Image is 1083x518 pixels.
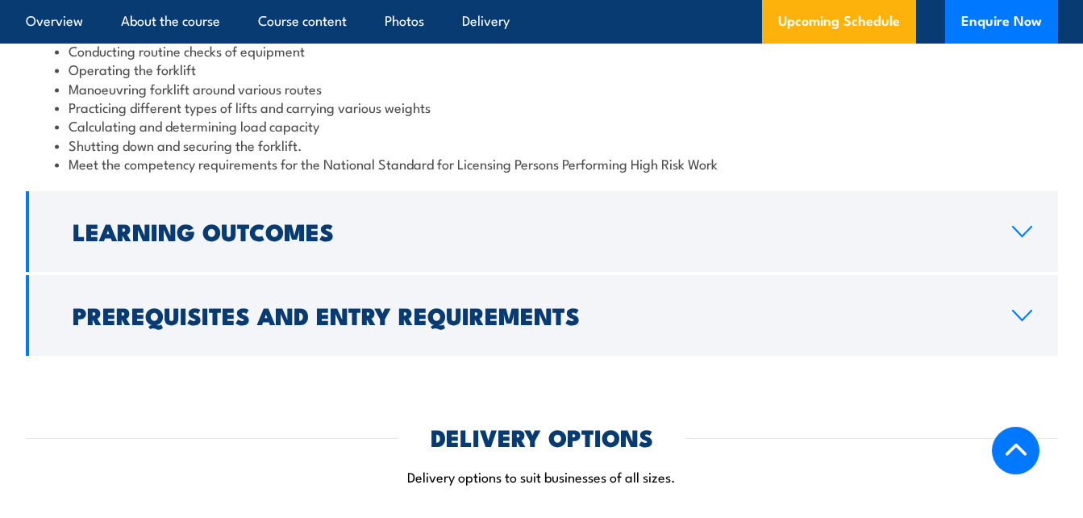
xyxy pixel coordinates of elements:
[26,191,1058,272] a: Learning Outcomes
[55,41,1029,60] li: Conducting routine checks of equipment
[55,79,1029,98] li: Manoeuvring forklift around various routes
[73,220,986,241] h2: Learning Outcomes
[55,60,1029,78] li: Operating the forklift
[73,304,986,325] h2: Prerequisites and Entry Requirements
[55,98,1029,116] li: Practicing different types of lifts and carrying various weights
[55,136,1029,154] li: Shutting down and securing the forklift.
[26,467,1058,486] p: Delivery options to suit businesses of all sizes.
[431,426,653,447] h2: DELIVERY OPTIONS
[26,275,1058,356] a: Prerequisites and Entry Requirements
[55,116,1029,135] li: Calculating and determining load capacity
[55,154,1029,173] li: Meet the competency requirements for the National Standard for Licensing Persons Performing High ...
